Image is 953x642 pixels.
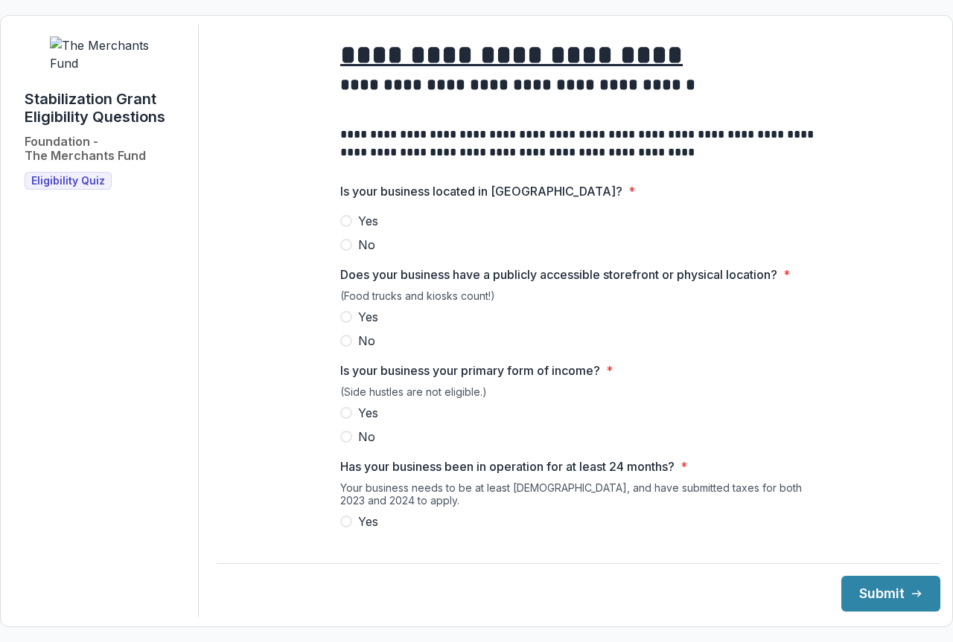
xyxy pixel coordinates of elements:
div: (Side hustles are not eligible.) [340,385,817,404]
p: Has your business been in operation for at least 24 months? [340,458,675,475]
span: No [358,332,375,350]
div: Your business needs to be at least [DEMOGRAPHIC_DATA], and have submitted taxes for both 2023 and... [340,481,817,513]
span: Eligibility Quiz [31,175,105,187]
span: Yes [358,513,378,530]
p: Does your business have a publicly accessible storefront or physical location? [340,266,777,283]
img: The Merchants Fund [50,36,162,72]
p: Is your business located in [GEOGRAPHIC_DATA]? [340,182,622,200]
span: Yes [358,404,378,422]
p: Is your business your primary form of income? [340,362,600,379]
button: Submit [841,576,940,611]
span: No [358,428,375,446]
div: (Food trucks and kiosks count!) [340,289,817,308]
span: No [358,236,375,254]
span: Yes [358,212,378,230]
span: Yes [358,308,378,326]
h2: Foundation - The Merchants Fund [25,135,146,163]
h1: Stabilization Grant Eligibility Questions [25,90,186,126]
